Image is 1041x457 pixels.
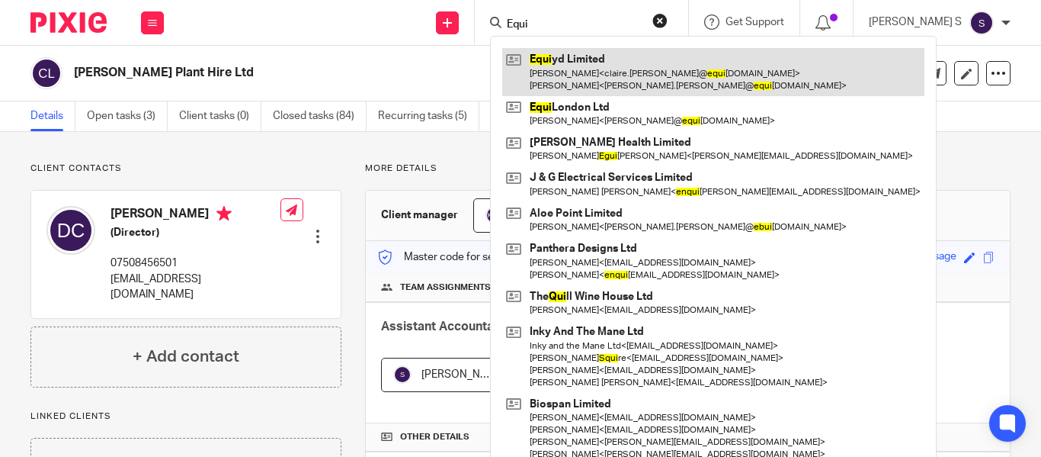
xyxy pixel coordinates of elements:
[216,206,232,221] i: Primary
[381,320,505,333] span: Assistant Accountant
[365,163,1011,175] p: More details
[133,345,239,368] h4: + Add contact
[969,11,994,35] img: svg%3E
[393,365,412,384] img: svg%3E
[400,431,469,443] span: Other details
[111,272,280,303] p: [EMAIL_ADDRESS][DOMAIN_NAME]
[273,101,367,131] a: Closed tasks (84)
[421,369,514,380] span: [PERSON_NAME] S
[505,18,642,32] input: Search
[179,101,261,131] a: Client tasks (0)
[485,206,504,224] img: svg%3E
[400,282,491,294] span: Team assignments
[46,206,95,255] img: svg%3E
[381,208,458,223] h3: Client manager
[30,163,341,175] p: Client contacts
[30,410,341,423] p: Linked clients
[30,57,62,89] img: svg%3E
[378,101,479,131] a: Recurring tasks (5)
[377,249,640,265] p: Master code for secure communications and files
[87,101,168,131] a: Open tasks (3)
[869,14,962,30] p: [PERSON_NAME] S
[111,225,280,240] h5: (Director)
[111,206,280,225] h4: [PERSON_NAME]
[74,65,658,81] h2: [PERSON_NAME] Plant Hire Ltd
[725,17,784,27] span: Get Support
[30,12,107,33] img: Pixie
[111,256,280,271] p: 07508456501
[30,101,75,131] a: Details
[652,13,668,28] button: Clear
